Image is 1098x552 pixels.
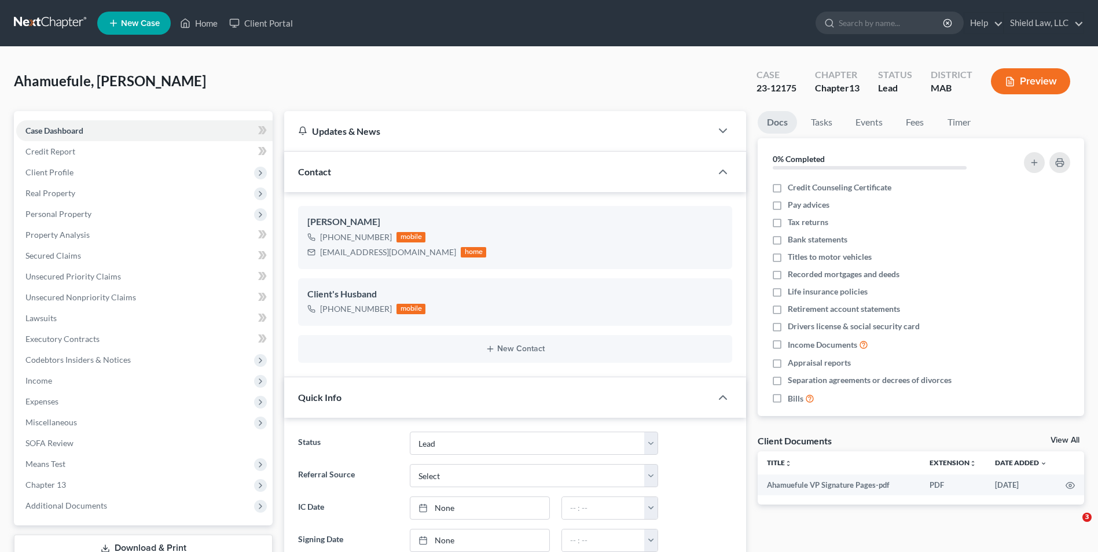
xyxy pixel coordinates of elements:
[298,392,341,403] span: Quick Info
[292,432,403,455] label: Status
[25,126,83,135] span: Case Dashboard
[25,251,81,260] span: Secured Claims
[16,141,273,162] a: Credit Report
[298,125,697,137] div: Updates & News
[461,247,486,257] div: home
[788,182,891,193] span: Credit Counseling Certificate
[25,188,75,198] span: Real Property
[25,313,57,323] span: Lawsuits
[25,230,90,240] span: Property Analysis
[16,329,273,349] a: Executory Contracts
[815,68,860,82] div: Chapter
[986,474,1056,495] td: [DATE]
[562,529,645,551] input: -- : --
[802,111,842,134] a: Tasks
[938,111,980,134] a: Timer
[846,111,892,134] a: Events
[773,154,825,164] strong: 0% Completed
[14,72,206,89] span: Ahamuefule, [PERSON_NAME]
[16,266,273,287] a: Unsecured Priority Claims
[995,458,1047,467] a: Date Added expand_more
[25,417,77,427] span: Miscellaneous
[292,464,403,487] label: Referral Source
[970,460,976,467] i: unfold_more
[757,68,796,82] div: Case
[964,13,1003,34] a: Help
[25,396,58,406] span: Expenses
[25,376,52,385] span: Income
[930,458,976,467] a: Extensionunfold_more
[788,216,828,228] span: Tax returns
[788,286,868,297] span: Life insurance policies
[920,474,986,495] td: PDF
[788,268,899,280] span: Recorded mortgages and deeds
[788,234,847,245] span: Bank statements
[788,199,829,211] span: Pay advices
[410,497,549,519] a: None
[396,232,425,242] div: mobile
[1051,436,1079,444] a: View All
[25,501,107,510] span: Additional Documents
[815,82,860,95] div: Chapter
[16,433,273,454] a: SOFA Review
[292,529,403,552] label: Signing Date
[25,355,131,365] span: Codebtors Insiders & Notices
[307,344,723,354] button: New Contact
[991,68,1070,94] button: Preview
[931,82,972,95] div: MAB
[25,167,74,177] span: Client Profile
[788,303,900,315] span: Retirement account statements
[298,166,331,177] span: Contact
[292,496,403,520] label: IC Date
[16,245,273,266] a: Secured Claims
[223,13,299,34] a: Client Portal
[1004,13,1084,34] a: Shield Law, LLC
[757,82,796,95] div: 23-12175
[25,209,91,219] span: Personal Property
[320,246,456,258] div: [EMAIL_ADDRESS][DOMAIN_NAME]
[410,529,549,551] a: None
[767,458,792,467] a: Titleunfold_more
[16,308,273,329] a: Lawsuits
[878,82,912,95] div: Lead
[931,68,972,82] div: District
[25,334,100,344] span: Executory Contracts
[788,374,952,386] span: Separation agreements or decrees of divorces
[307,288,723,301] div: Client's Husband
[839,12,945,34] input: Search by name...
[758,474,920,495] td: Ahamuefule VP Signature Pages-pdf
[1082,513,1092,522] span: 3
[25,271,121,281] span: Unsecured Priority Claims
[788,357,851,369] span: Appraisal reports
[307,215,723,229] div: [PERSON_NAME]
[788,321,920,332] span: Drivers license & social security card
[562,497,645,519] input: -- : --
[25,438,74,448] span: SOFA Review
[758,435,832,447] div: Client Documents
[849,82,860,93] span: 13
[16,120,273,141] a: Case Dashboard
[758,111,797,134] a: Docs
[788,339,857,351] span: Income Documents
[16,287,273,308] a: Unsecured Nonpriority Claims
[16,225,273,245] a: Property Analysis
[878,68,912,82] div: Status
[121,19,160,28] span: New Case
[1059,513,1086,540] iframe: Intercom live chat
[174,13,223,34] a: Home
[320,231,392,243] div: [PHONE_NUMBER]
[396,304,425,314] div: mobile
[25,480,66,490] span: Chapter 13
[1040,460,1047,467] i: expand_more
[25,146,75,156] span: Credit Report
[788,393,803,404] span: Bills
[25,292,136,302] span: Unsecured Nonpriority Claims
[25,459,65,469] span: Means Test
[788,251,872,263] span: Titles to motor vehicles
[320,303,392,315] div: [PHONE_NUMBER]
[897,111,934,134] a: Fees
[785,460,792,467] i: unfold_more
